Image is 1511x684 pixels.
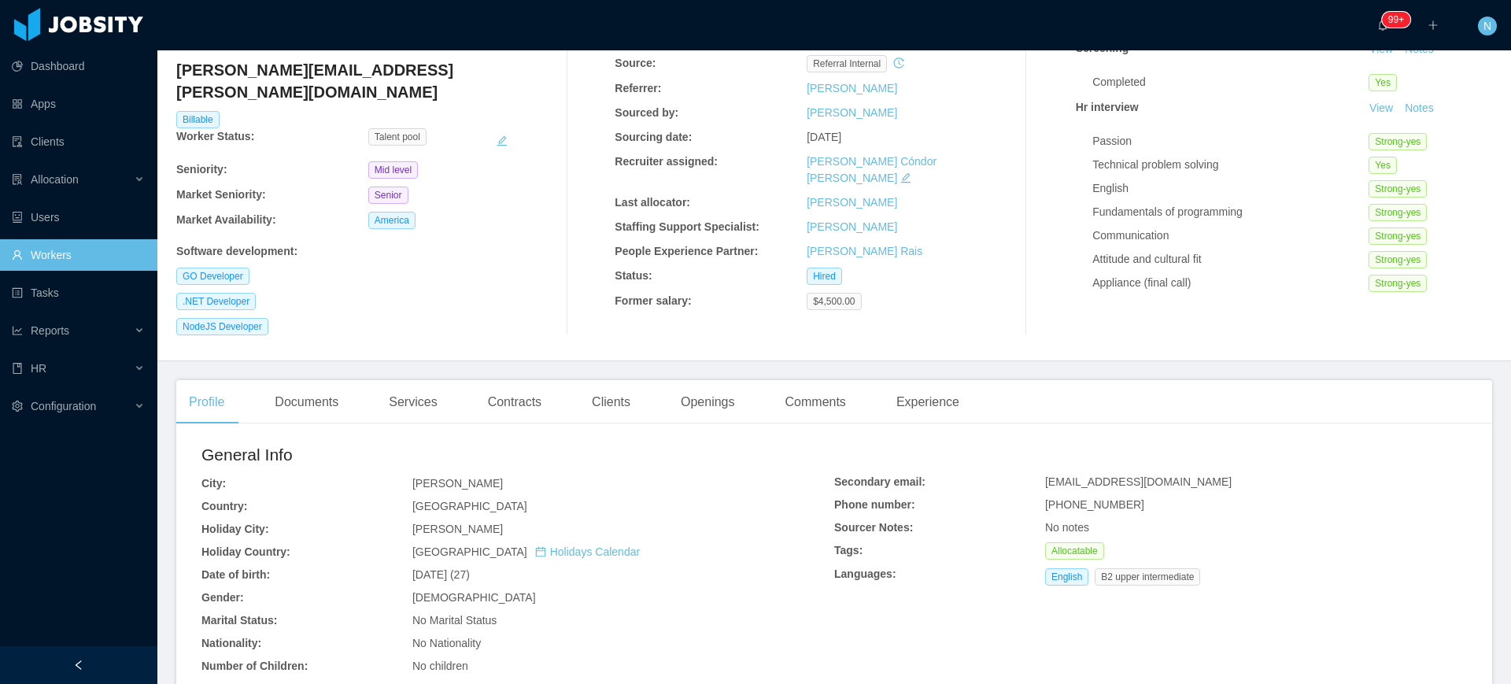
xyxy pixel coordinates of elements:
[615,196,690,209] b: Last allocator:
[615,269,652,282] b: Status:
[412,591,536,604] span: [DEMOGRAPHIC_DATA]
[1369,227,1427,245] span: Strong-yes
[176,188,266,201] b: Market Seniority:
[807,293,861,310] span: $4,500.00
[1092,275,1369,291] div: Appliance (final call)
[807,106,897,119] a: [PERSON_NAME]
[412,637,481,649] span: No Nationality
[412,500,527,512] span: [GEOGRAPHIC_DATA]
[807,131,841,143] span: [DATE]
[368,128,427,146] span: Talent pool
[12,88,145,120] a: icon: appstoreApps
[176,380,237,424] div: Profile
[834,568,896,580] b: Languages:
[1045,475,1232,488] span: [EMAIL_ADDRESS][DOMAIN_NAME]
[834,521,913,534] b: Sourcer Notes:
[12,277,145,309] a: icon: profileTasks
[834,475,925,488] b: Secondary email:
[615,106,678,119] b: Sourced by:
[615,245,758,257] b: People Experience Partner:
[412,477,503,490] span: [PERSON_NAME]
[176,245,297,257] b: Software development :
[201,614,277,627] b: Marital Status:
[1095,568,1200,586] span: B2 upper intermediate
[807,245,922,257] a: [PERSON_NAME] Rais
[773,380,859,424] div: Comments
[201,660,308,672] b: Number of Children:
[496,128,508,153] button: edit
[12,363,23,374] i: icon: book
[615,220,759,233] b: Staffing Support Specialist:
[1092,180,1369,197] div: English
[1369,204,1427,221] span: Strong-yes
[201,545,290,558] b: Holiday Country:
[201,523,269,535] b: Holiday City:
[1045,568,1088,586] span: English
[1364,102,1398,114] a: View
[412,614,497,627] span: No Marital Status
[1483,17,1491,35] span: N
[1369,275,1427,292] span: Strong-yes
[262,380,351,424] div: Documents
[12,202,145,233] a: icon: robotUsers
[807,220,897,233] a: [PERSON_NAME]
[31,400,96,412] span: Configuration
[1045,521,1089,534] span: No notes
[201,637,261,649] b: Nationality:
[1369,133,1427,150] span: Strong-yes
[1369,157,1397,174] span: Yes
[176,318,268,335] span: NodeJS Developer
[615,57,656,69] b: Source:
[615,294,691,307] b: Former salary:
[12,174,23,185] i: icon: solution
[12,50,145,82] a: icon: pie-chartDashboard
[535,546,546,557] i: icon: calendar
[900,172,911,183] i: icon: edit
[368,161,418,179] span: Mid level
[176,268,249,285] span: GO Developer
[615,82,661,94] b: Referrer:
[615,131,692,143] b: Sourcing date:
[412,545,640,558] span: [GEOGRAPHIC_DATA]
[1045,498,1144,511] span: [PHONE_NUMBER]
[31,362,46,375] span: HR
[1092,251,1369,268] div: Attitude and cultural fit
[668,380,748,424] div: Openings
[1369,180,1427,198] span: Strong-yes
[834,498,915,511] b: Phone number:
[176,111,220,128] span: Billable
[807,196,897,209] a: [PERSON_NAME]
[1398,99,1440,118] button: Notes
[1092,74,1369,91] div: Completed
[579,380,643,424] div: Clients
[807,155,937,184] a: [PERSON_NAME] Cóndor [PERSON_NAME]
[1092,227,1369,244] div: Communication
[176,293,256,310] span: .NET Developer
[12,126,145,157] a: icon: auditClients
[176,213,276,226] b: Market Availability:
[807,55,887,72] span: Referral internal
[1076,101,1139,113] strong: Hr interview
[412,523,503,535] span: [PERSON_NAME]
[1369,74,1397,91] span: Yes
[201,591,244,604] b: Gender:
[412,568,470,581] span: [DATE] (27)
[12,401,23,412] i: icon: setting
[615,155,718,168] b: Recruiter assigned:
[1092,157,1369,173] div: Technical problem solving
[201,500,247,512] b: Country:
[535,545,640,558] a: icon: calendarHolidays Calendar
[475,380,554,424] div: Contracts
[201,477,226,490] b: City:
[1092,204,1369,220] div: Fundamentals of programming
[368,212,416,229] span: America
[807,82,897,94] a: [PERSON_NAME]
[1428,20,1439,31] i: icon: plus
[807,268,842,285] span: Hired
[884,380,972,424] div: Experience
[412,660,468,672] span: No children
[176,59,560,103] h4: [PERSON_NAME][EMAIL_ADDRESS][PERSON_NAME][DOMAIN_NAME]
[1369,251,1427,268] span: Strong-yes
[1076,42,1129,54] strong: Screening
[201,442,834,468] h2: General Info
